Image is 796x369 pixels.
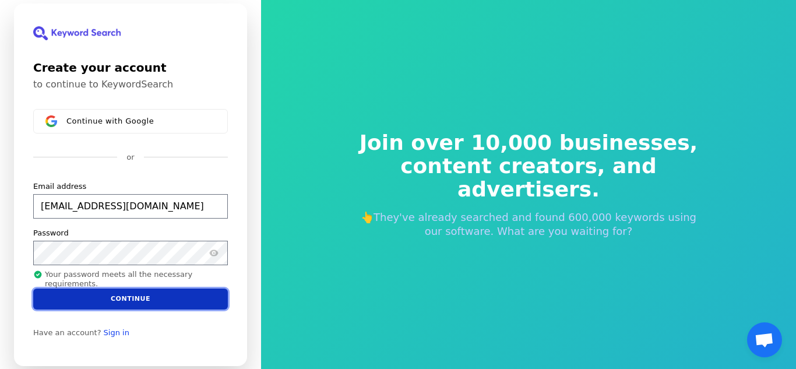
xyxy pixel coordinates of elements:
[207,245,221,259] button: Show password
[747,322,782,357] div: Open chat
[33,227,69,238] label: Password
[66,116,154,125] span: Continue with Google
[126,152,134,163] p: or
[33,328,101,337] span: Have an account?
[33,181,86,191] label: Email address
[33,269,228,289] p: Your password meets all the necessary requirements.
[351,154,706,201] span: content creators, and advertisers.
[33,288,228,309] button: Continue
[351,210,706,238] p: 👆They've already searched and found 600,000 keywords using our software. What are you waiting for?
[351,131,706,154] span: Join over 10,000 businesses,
[104,328,129,337] a: Sign in
[33,79,228,90] p: to continue to KeywordSearch
[33,59,228,76] h1: Create your account
[33,109,228,133] button: Sign in with GoogleContinue with Google
[45,115,57,127] img: Sign in with Google
[33,26,121,40] img: KeywordSearch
